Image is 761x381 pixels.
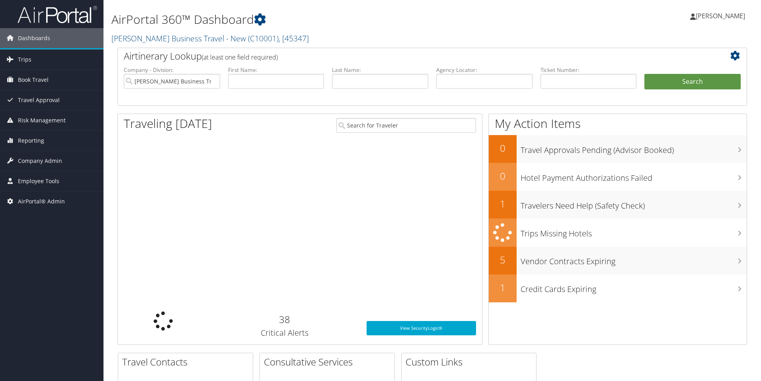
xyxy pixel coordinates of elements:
[489,247,747,275] a: 5Vendor Contracts Expiring
[228,66,324,74] label: First Name:
[489,191,747,219] a: 1Travelers Need Help (Safety Check)
[521,252,747,267] h3: Vendor Contracts Expiring
[521,224,747,239] h3: Trips Missing Hotels
[122,355,253,369] h2: Travel Contacts
[332,66,428,74] label: Last Name:
[521,196,747,211] h3: Travelers Need Help (Safety Check)
[264,355,394,369] h2: Consultative Services
[18,151,62,171] span: Company Admin
[18,70,49,90] span: Book Travel
[436,66,533,74] label: Agency Locator:
[124,49,688,63] h2: Airtinerary Lookup
[111,11,539,28] h1: AirPortal 360™ Dashboard
[489,197,517,211] h2: 1
[406,355,536,369] h2: Custom Links
[248,33,279,44] span: ( C10001 )
[489,163,747,191] a: 0Hotel Payment Authorizations Failed
[489,141,517,155] h2: 0
[367,321,476,335] a: View SecurityLogic®
[18,110,66,130] span: Risk Management
[644,74,741,90] button: Search
[124,115,212,132] h1: Traveling [DATE]
[215,313,355,326] h2: 38
[521,141,747,156] h3: Travel Approvals Pending (Advisor Booked)
[489,281,517,294] h2: 1
[18,171,59,191] span: Employee Tools
[489,253,517,267] h2: 5
[489,219,747,247] a: Trips Missing Hotels
[489,115,747,132] h1: My Action Items
[18,131,44,151] span: Reporting
[489,135,747,163] a: 0Travel Approvals Pending (Advisor Booked)
[696,12,745,20] span: [PERSON_NAME]
[521,280,747,295] h3: Credit Cards Expiring
[124,66,220,74] label: Company - Division:
[489,275,747,302] a: 1Credit Cards Expiring
[202,53,278,62] span: (at least one field required)
[18,5,97,24] img: airportal-logo.png
[336,118,476,133] input: Search for Traveler
[18,90,60,110] span: Travel Approval
[690,4,753,28] a: [PERSON_NAME]
[521,168,747,184] h3: Hotel Payment Authorizations Failed
[18,28,50,48] span: Dashboards
[111,33,309,44] a: [PERSON_NAME] Business Travel - New
[215,327,355,338] h3: Critical Alerts
[18,50,31,70] span: Trips
[18,191,65,211] span: AirPortal® Admin
[541,66,637,74] label: Ticket Number:
[489,169,517,183] h2: 0
[279,33,309,44] span: , [ 45347 ]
